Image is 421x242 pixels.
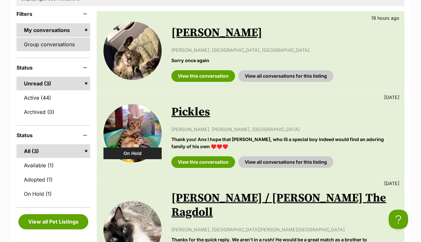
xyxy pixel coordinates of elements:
[16,65,90,71] header: Status
[171,226,398,233] p: [PERSON_NAME], [GEOGRAPHIC_DATA][PERSON_NAME][GEOGRAPHIC_DATA]
[16,11,90,17] header: Filters
[16,91,90,104] a: Active (44)
[389,210,408,229] iframe: Help Scout Beacon - Open
[171,156,235,168] a: View this conversation
[171,26,262,40] a: [PERSON_NAME]
[171,105,210,119] a: Pickles
[16,38,90,51] a: Group conversations
[16,159,90,172] a: Available (1)
[171,126,398,133] p: [PERSON_NAME], [PERSON_NAME], [GEOGRAPHIC_DATA]
[16,132,90,138] header: Status
[16,173,90,186] a: Adopted (1)
[171,136,398,150] p: Thank you! Anx I hope that [PERSON_NAME], who IS a special boy indeed would find an adoring famil...
[171,57,398,64] p: Sorry once again
[238,70,333,82] a: View all conversations for this listing
[171,70,235,82] a: View this conversation
[16,187,90,201] a: On Hold (1)
[16,23,90,37] a: My conversations
[171,191,386,220] a: [PERSON_NAME] / [PERSON_NAME] The Ragdoll
[18,214,88,229] a: View all Pet Listings
[16,105,90,119] a: Archived (0)
[384,94,399,101] p: [DATE]
[238,156,333,168] a: View all conversations for this listing
[16,77,90,90] a: Unread (3)
[384,180,399,187] p: [DATE]
[171,47,398,53] p: [PERSON_NAME], [GEOGRAPHIC_DATA], [GEOGRAPHIC_DATA]
[103,104,162,162] img: Pickles
[371,15,399,21] p: 19 hours ago
[16,144,90,158] a: All (3)
[103,148,162,159] div: On Hold
[103,22,162,80] img: Bebe Mewell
